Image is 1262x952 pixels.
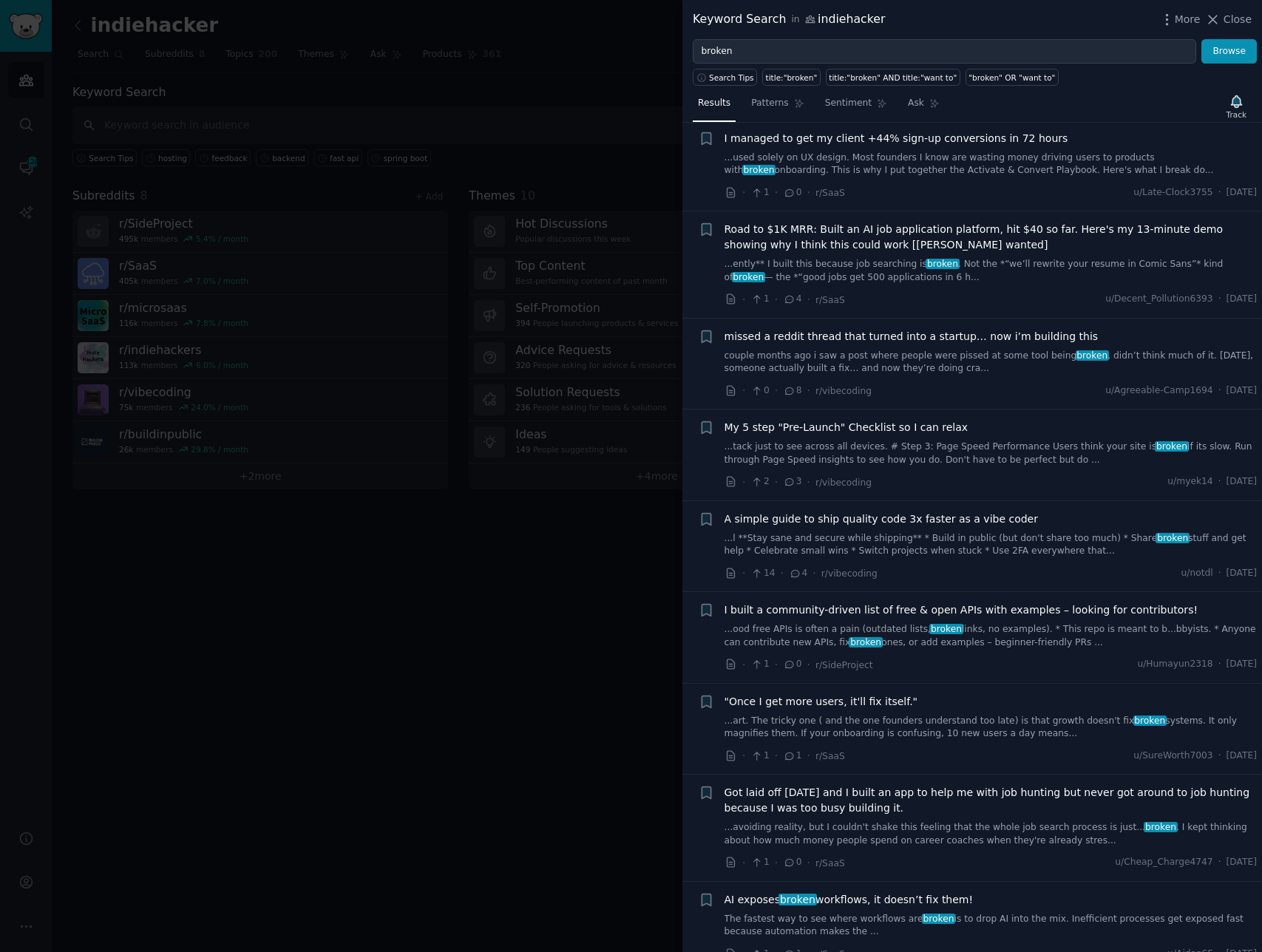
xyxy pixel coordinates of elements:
span: 0 [783,186,801,200]
a: ...avoiding reality, but I couldn't shake this feeling that the whole job search process is just.... [725,821,1258,847]
a: "broken" OR "want to" [966,69,1059,86]
button: Track [1221,91,1252,122]
span: · [742,565,745,581]
span: · [775,185,778,200]
a: The fastest way to see where workflows arebrokenis to drop AI into the mix. Inefficient processes... [725,913,1258,939]
span: [DATE] [1227,293,1257,306]
span: r/vibecoding [815,477,872,488]
span: · [807,475,810,490]
button: Close [1205,12,1252,27]
span: u/Cheap_Charge4747 [1115,856,1212,869]
a: ...l **Stay sane and secure while shipping** * Build in public (but don't share too much) * Share... [725,532,1258,558]
span: · [1218,749,1221,763]
a: ...ood free APIs is often a pain (outdated lists,brokenlinks, no examples). * This repo is meant ... [725,623,1258,649]
span: r/SaaS [815,858,845,868]
span: 1 [750,186,769,200]
span: r/SaaS [815,188,845,198]
div: "broken" OR "want to" [968,72,1055,83]
span: · [1218,567,1221,580]
span: Patterns [751,97,788,110]
span: · [775,475,778,490]
span: broken [929,624,963,634]
span: · [742,855,745,871]
span: in [791,13,799,27]
span: [DATE] [1227,658,1257,671]
span: [DATE] [1227,186,1257,200]
a: missed a reddit thread that turned into a startup… now i’m building this [725,329,1099,344]
span: r/SaaS [815,751,845,761]
span: broken [1155,441,1189,452]
span: · [1218,186,1221,200]
a: I managed to get my client +44% sign-up conversions in 72 hours [725,131,1068,146]
span: · [742,475,745,490]
a: "Once I get more users, it'll fix itself." [725,694,918,710]
span: 2 [750,475,769,489]
a: title:"broken" AND title:"want to" [826,69,960,86]
span: · [807,383,810,398]
span: broken [1156,533,1190,543]
span: · [807,855,810,871]
span: 1 [750,658,769,671]
a: Patterns [746,92,809,122]
a: ...art. The tricky one ( and the one founders understand too late) is that growth doesn't fixbrok... [725,715,1258,741]
span: r/vibecoding [815,386,872,396]
span: · [1218,856,1221,869]
span: Ask [908,97,924,110]
a: ...ently** I built this because job searching isbroken. Not the *“we’ll rewrite your resume in Co... [725,258,1258,284]
a: Road to $1K MRR: Built an AI job application platform, hit $40 so far. Here's my 13-minute demo s... [725,222,1258,253]
span: broken [922,914,956,924]
div: title:"broken" [766,72,818,83]
span: 1 [750,856,769,869]
span: r/vibecoding [821,568,878,579]
span: · [807,748,810,764]
span: u/Late-Clock3755 [1133,186,1212,200]
span: · [775,657,778,673]
span: 0 [783,856,801,869]
span: 1 [783,749,801,763]
span: 4 [789,567,807,580]
a: title:"broken" [762,69,821,86]
span: [DATE] [1227,749,1257,763]
span: u/notdl [1181,567,1213,580]
div: Track [1227,109,1246,120]
span: Results [698,97,730,110]
a: Got laid off [DATE] and I built an app to help me with job hunting but never got around to job hu... [725,785,1258,816]
span: [DATE] [1227,856,1257,869]
span: · [1218,293,1221,306]
input: Try a keyword related to your business [693,39,1196,64]
span: AI exposes workflows, it doesn’t fix them! [725,892,974,908]
span: · [775,292,778,307]
span: 0 [783,658,801,671]
button: Search Tips [693,69,757,86]
span: broken [926,259,960,269]
span: u/Humayun2318 [1137,658,1212,671]
span: · [775,748,778,764]
a: AI exposesbrokenworkflows, it doesn’t fix them! [725,892,974,908]
span: broken [732,272,766,282]
span: 14 [750,567,775,580]
a: My 5 step "Pre-Launch" Checklist so I can relax [725,420,968,435]
span: broken [1076,350,1110,361]
span: u/Decent_Pollution6393 [1105,293,1212,306]
span: · [1218,384,1221,398]
span: broken [778,894,817,905]
span: Search Tips [709,72,754,83]
a: Sentiment [820,92,892,122]
span: · [1218,658,1221,671]
span: · [781,565,784,581]
span: · [742,185,745,200]
span: · [807,292,810,307]
span: u/Agreeable-Camp1694 [1105,384,1212,398]
button: More [1159,12,1201,27]
span: I built a community-driven list of free & open APIs with examples – looking for contributors! [725,602,1198,618]
a: ...used solely on UX design. Most founders I know are wasting money driving users to products wit... [725,152,1258,177]
span: · [742,383,745,398]
span: u/myek14 [1167,475,1212,489]
span: · [807,657,810,673]
span: broken [742,165,776,175]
